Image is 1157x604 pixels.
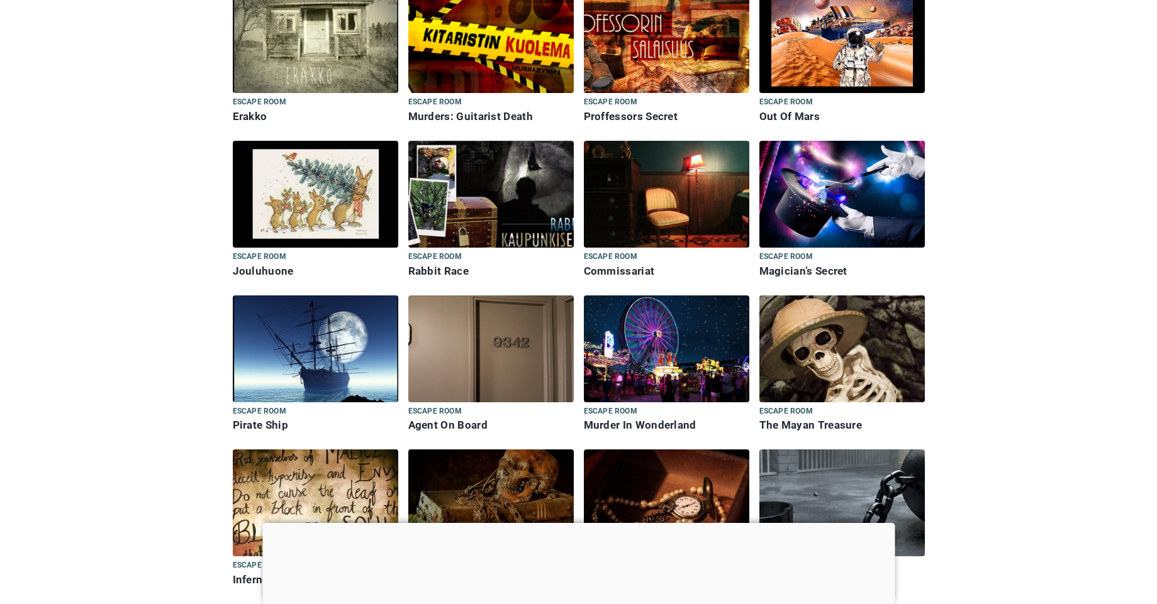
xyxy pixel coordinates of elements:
[584,449,749,556] img: The Shackle King
[408,110,574,123] h6: Murders: Guitarist Death
[584,449,749,589] a: The Shackle King Escape room The Shackle King
[408,449,574,556] img: Flying Dutchman
[408,295,574,402] img: Agent On Board
[408,141,574,280] a: Rabbit Race Escape room Rabbit Race
[408,295,574,435] a: Agent On Board Escape room Agent On Board
[233,141,398,280] a: Jouluhuone Escape room Jouluhuone
[759,141,925,280] a: Magician’s Secret Escape room Magician’s Secret
[233,141,398,248] img: Jouluhuone
[584,295,749,435] a: Murder In Wonderland Escape room Murder In Wonderland
[408,265,574,278] h6: Rabbit Race
[233,265,398,278] h6: Jouluhuone
[233,449,398,556] img: Inferno
[233,295,398,435] a: Pirate Ship Escape room Pirate Ship
[584,295,749,402] img: Murder In Wonderland
[759,141,925,248] img: Magician’s Secret
[759,449,925,589] a: Prison Break Escape room Prison Break
[233,573,398,586] h6: Inferno
[233,250,286,264] span: Escape room
[584,419,749,432] h6: Murder In Wonderland
[408,449,574,589] a: Flying Dutchman Escape room Flying Dutchman
[759,295,925,435] a: The Mayan Treasure Escape room The Mayan Treasure
[759,405,813,419] span: Escape room
[233,559,286,573] span: Escape room
[759,265,925,278] h6: Magician’s Secret
[233,295,398,402] img: Pirate Ship
[408,405,462,419] span: Escape room
[233,96,286,109] span: Escape room
[408,96,462,109] span: Escape room
[759,96,813,109] span: Escape room
[233,405,286,419] span: Escape room
[584,405,637,419] span: Escape room
[759,110,925,123] h6: Out Of Mars
[233,419,398,432] h6: Pirate Ship
[584,141,749,280] a: Commissariat Escape room Commissariat
[408,141,574,248] img: Rabbit Race
[584,96,637,109] span: Escape room
[759,295,925,402] img: The Mayan Treasure
[759,449,925,556] img: Prison Break
[759,250,813,264] span: Escape room
[584,141,749,248] img: Commissariat
[408,250,462,264] span: Escape room
[408,419,574,432] h6: Agent On Board
[233,110,398,123] h6: Erakko
[584,250,637,264] span: Escape room
[584,265,749,278] h6: Commissariat
[759,419,925,432] h6: The Mayan Treasure
[233,449,398,589] a: Inferno Escape room Inferno
[262,523,895,601] iframe: Advertisement
[584,110,749,123] h6: Proffessors Secret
